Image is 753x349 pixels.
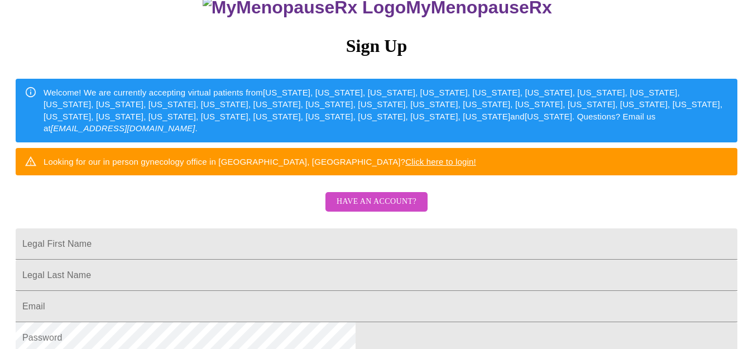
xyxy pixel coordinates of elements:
div: Looking for our in person gynecology office in [GEOGRAPHIC_DATA], [GEOGRAPHIC_DATA]? [44,151,476,172]
div: Welcome! We are currently accepting virtual patients from [US_STATE], [US_STATE], [US_STATE], [US... [44,82,728,139]
em: [EMAIL_ADDRESS][DOMAIN_NAME] [51,123,195,133]
span: Have an account? [337,195,416,209]
a: Have an account? [323,204,430,214]
button: Have an account? [325,192,428,212]
a: Click here to login! [405,157,476,166]
h3: Sign Up [16,36,737,56]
